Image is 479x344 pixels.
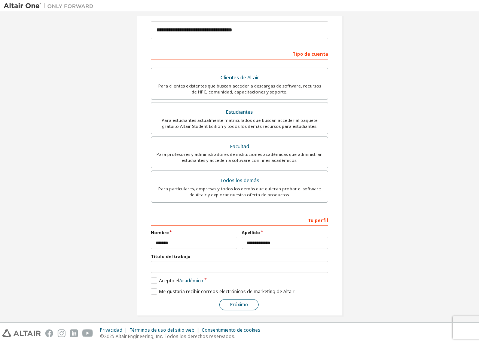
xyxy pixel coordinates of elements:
img: linkedin.svg [70,329,78,337]
div: Estudiantes [156,107,323,117]
label: Me gustaría recibir correos electrónicos de marketing de Altair [151,288,295,295]
div: Privacidad [100,327,129,333]
div: Para estudiantes actualmente matriculados que buscan acceder al paquete gratuito Altair Student E... [156,117,323,129]
div: Para profesores y administradores de instituciones académicas que administran estudiantes y acced... [156,151,323,163]
label: Acepto el [151,277,203,284]
div: Consentimiento de cookies [202,327,265,333]
div: Para particulares, empresas y todos los demás que quieran probar el software de Altair y explorar... [156,186,323,198]
div: Todos los demás [156,175,323,186]
div: Facultad [156,141,323,152]
img: youtube.svg [82,329,93,337]
div: Clientes de Altair [156,73,323,83]
button: Próximo [219,299,259,310]
label: Nombre [151,230,237,236]
div: Para clientes existentes que buscan acceder a descargas de software, recursos de HPC, comunidad, ... [156,83,323,95]
img: Altair Uno [4,2,97,10]
div: Términos de uso del sitio web [129,327,202,333]
font: 2025 Altair Engineering, Inc. Todos los derechos reservados. [104,333,235,340]
img: altair_logo.svg [2,329,41,337]
img: instagram.svg [58,329,65,337]
div: Tipo de cuenta [151,47,328,59]
label: Título del trabajo [151,254,328,259]
label: Apellido [242,230,328,236]
img: facebook.svg [45,329,53,337]
p: © [100,333,265,340]
a: Académico [179,277,203,284]
div: Tu perfil [151,214,328,226]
